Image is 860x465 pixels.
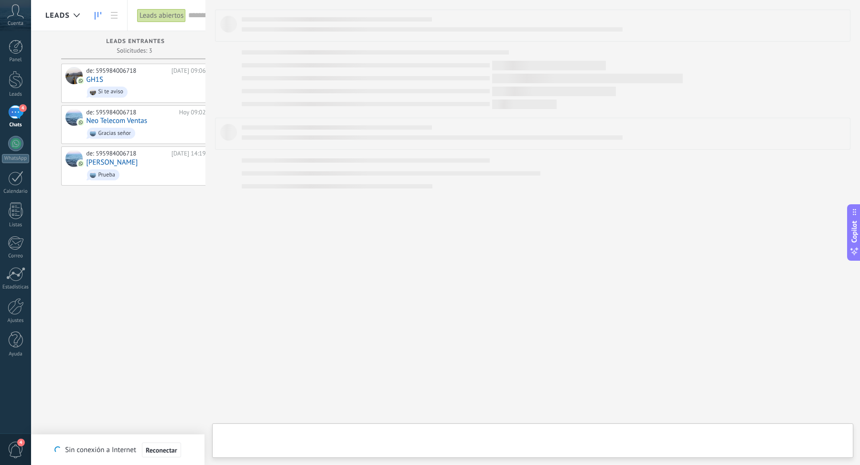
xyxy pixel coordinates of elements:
span: Cuenta [8,21,23,27]
div: de: 595984006718 [86,109,176,116]
div: Listas [2,222,30,228]
a: Leads [90,6,106,25]
img: com.amocrm.amocrmwa.svg [77,119,84,126]
div: Estadísticas [2,284,30,290]
span: 4 [17,439,25,446]
span: Copilot [849,221,859,243]
div: Leads Entrantes [66,38,205,46]
a: [PERSON_NAME] [86,158,138,166]
div: GH1S [65,67,83,84]
span: Leads [45,11,70,20]
div: [DATE] 09:06 [172,67,206,75]
span: Leads Entrantes [106,38,165,45]
div: Correo [2,253,30,259]
div: Sin conexión a Internet [54,442,181,458]
div: Panel [2,57,30,63]
button: Reconectar [142,443,181,458]
div: Gracias señor [98,130,131,137]
div: Hoy 09:02 [179,109,206,116]
a: Lista [106,6,122,25]
div: de: 595984006718 [86,150,168,157]
div: de: 595984006718 [86,67,168,75]
div: [DATE] 14:19 [172,150,206,157]
a: Neo Telecom Ventas [86,117,148,125]
div: Chats [2,122,30,128]
div: WhatsApp [2,154,29,163]
div: Neo Telecom Ventas [65,109,83,126]
div: Leads [2,91,30,98]
div: Ayuda [2,351,30,357]
div: Si te aviso [98,89,123,95]
span: Reconectar [146,447,177,454]
div: Leads abiertos [137,9,186,22]
a: GH1S [86,76,103,84]
div: Otto Steffen [65,150,83,167]
div: Prueba [98,172,115,178]
span: 4 [19,104,27,112]
img: com.amocrm.amocrmwa.svg [77,160,84,167]
div: Ajustes [2,318,30,324]
span: Solicitudes: 3 [117,48,152,54]
img: com.amocrm.amocrmwa.svg [77,77,84,84]
div: Calendario [2,188,30,195]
